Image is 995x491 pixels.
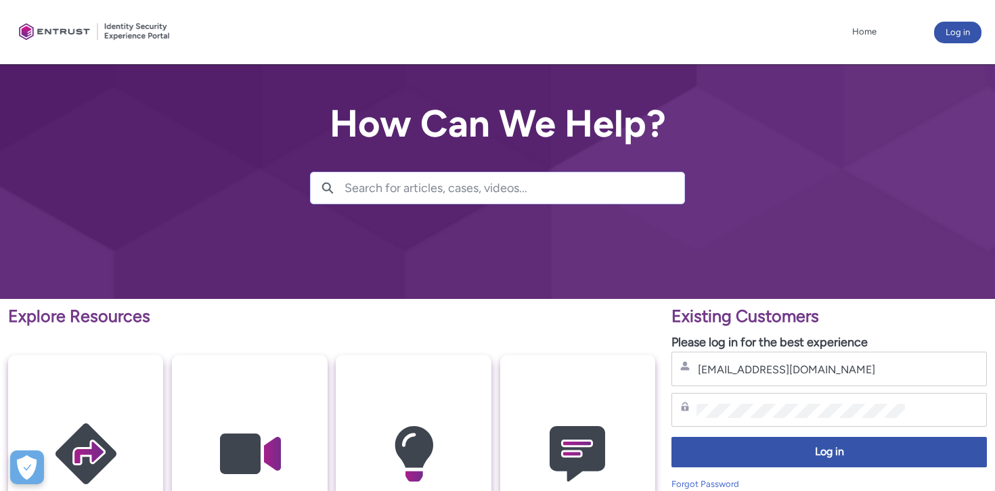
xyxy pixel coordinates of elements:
p: Existing Customers [671,304,987,329]
p: Please log in for the best experience [671,333,987,352]
p: Explore Resources [8,304,655,329]
div: Cookie Preferences [10,450,44,484]
span: Log in [680,444,978,460]
button: Search [311,172,345,204]
button: Open Preferences [10,450,44,484]
a: Forgot Password [671,479,739,489]
button: Log in [934,22,981,43]
input: Search for articles, cases, videos... [345,172,684,204]
a: Home [849,22,880,42]
button: Log in [671,437,987,467]
h2: How Can We Help? [310,103,685,145]
input: Username [696,363,905,377]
